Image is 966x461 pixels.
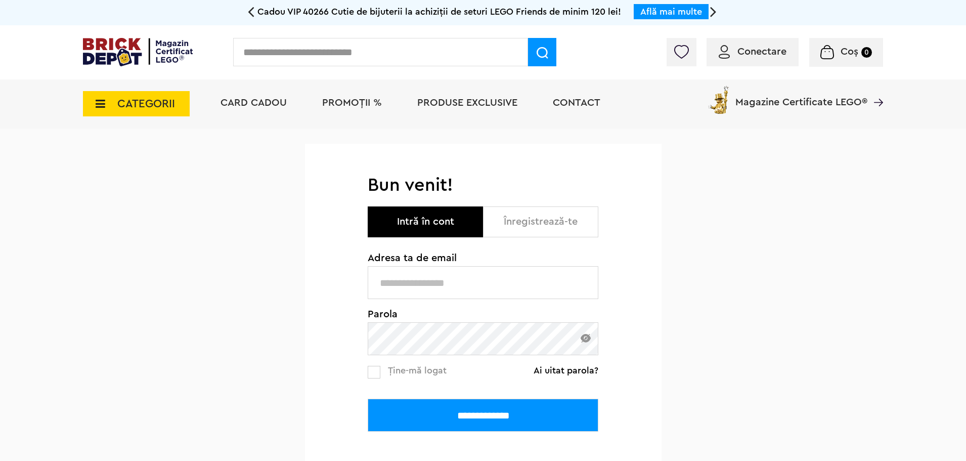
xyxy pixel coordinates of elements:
button: Înregistrează-te [483,206,598,237]
a: Conectare [719,47,786,57]
span: Parola [368,309,598,319]
h1: Bun venit! [368,174,598,196]
span: Magazine Certificate LEGO® [735,84,867,107]
span: Adresa ta de email [368,253,598,263]
a: PROMOȚII % [322,98,382,108]
span: Cadou VIP 40266 Cutie de bijuterii la achiziții de seturi LEGO Friends de minim 120 lei! [257,7,621,16]
a: Magazine Certificate LEGO® [867,84,883,94]
small: 0 [861,47,872,58]
span: Conectare [737,47,786,57]
span: CATEGORII [117,98,175,109]
button: Intră în cont [368,206,483,237]
span: Coș [841,47,858,57]
span: Ține-mă logat [388,366,447,375]
a: Card Cadou [221,98,287,108]
a: Produse exclusive [417,98,517,108]
a: Află mai multe [640,7,702,16]
a: Ai uitat parola? [534,365,598,375]
a: Contact [553,98,600,108]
